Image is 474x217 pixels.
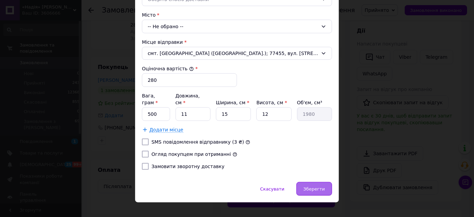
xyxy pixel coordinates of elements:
div: Об'єм, см³ [297,99,332,106]
span: Додати місце [149,127,183,133]
span: Зберегти [304,186,325,192]
span: смт. [GEOGRAPHIC_DATA] ([GEOGRAPHIC_DATA].); 77455, вул. [STREET_ADDRESS] [148,50,318,57]
label: Ширина, см [216,100,249,105]
div: -- Не обрано -- [142,20,332,33]
div: Місто [142,12,332,18]
label: Оціночна вартість [142,66,194,71]
label: Висота, см [256,100,287,105]
div: Місце відправки [142,39,332,46]
label: SMS повідомлення відправнику (3 ₴) [151,139,244,145]
label: Огляд покупцем при отриманні [151,151,231,157]
label: Замовити зворотну доставку [151,164,224,169]
label: Довжина, см [176,93,200,105]
label: Вага, грам [142,93,158,105]
span: Скасувати [260,186,284,192]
